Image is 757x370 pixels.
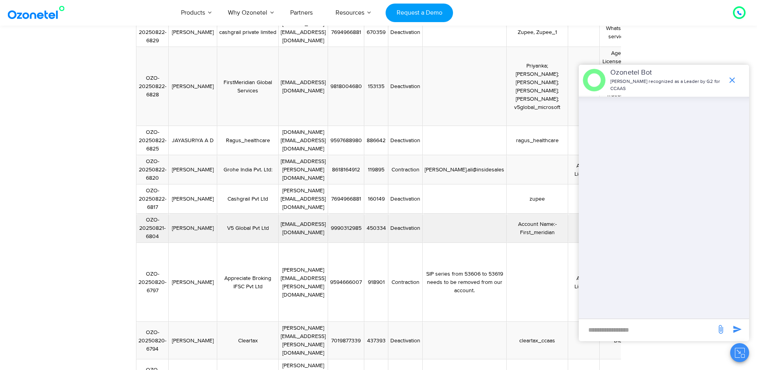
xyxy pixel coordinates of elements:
td: Deactivation [388,184,423,214]
td: OZO-20250820-6797 [136,243,169,322]
td: 670359 [364,18,388,47]
td: Ragus_healthcare [217,126,279,155]
td: 7694966881 [328,18,364,47]
td: [PERSON_NAME] [169,243,217,322]
td: [PERSON_NAME] [169,18,217,47]
td: 9818004680 [328,47,364,126]
td: [PERSON_NAME] [169,47,217,126]
td: Account Name:- First_meridian [507,214,568,243]
td: Priyanka; [PERSON_NAME]; [PERSON_NAME]; [PERSON_NAME]; [PERSON_NAME]; v5global_microsoft [507,47,568,126]
span: send message [729,321,745,337]
td: 9990312985 [328,214,364,243]
td: V5 Global Pvt Ltd [217,214,279,243]
td: [PERSON_NAME] [169,214,217,243]
td: 160149 [364,184,388,214]
td: OZO-20250821-6804 [136,214,169,243]
td: OZO-20250822-6828 [136,47,169,126]
img: header [583,69,606,92]
td: Zupee, Zupee_1 [507,18,568,47]
td: [PERSON_NAME].ali@insidesales [423,155,507,184]
td: 918901 [364,243,388,322]
a: Request a Demo [386,4,453,22]
td: [DOMAIN_NAME][EMAIL_ADDRESS][DOMAIN_NAME] [279,126,328,155]
td: Agent License, DID, Telecom related services, Truecaller services, WhatsApp services [600,47,638,126]
td: Agent License [568,243,600,322]
td: Contraction [388,243,423,322]
td: zupee [507,184,568,214]
td: OZO-20250820-6794 [136,322,169,359]
td: [PERSON_NAME][EMAIL_ADDRESS][PERSON_NAME][DOMAIN_NAME] [279,322,328,359]
td: 9597688980 [328,126,364,155]
button: Close chat [730,343,749,362]
div: new-msg-input [583,323,712,337]
td: Cleartax [217,322,279,359]
p: Ozonetel Bot [610,68,723,78]
td: Cashgrail Pvt Ltd [217,184,279,214]
td: ragus_healthcare [507,126,568,155]
td: OZO-20250822-6829 [136,18,169,47]
td: 9594666007 [328,243,364,322]
td: [PERSON_NAME][EMAIL_ADDRESS][DOMAIN_NAME] [279,18,328,47]
td: Deactivation [388,47,423,126]
span: end chat or minimize [724,72,740,88]
td: 119895 [364,155,388,184]
td: Deactivation [388,126,423,155]
td: Agent License [568,155,600,184]
td: Contraction [388,155,423,184]
td: 437393 [364,322,388,359]
td: Appreciate Broking IFSC Pvt Ltd [217,243,279,322]
td: [EMAIL_ADDRESS][PERSON_NAME][DOMAIN_NAME] [279,155,328,184]
td: SIP series from 53606 to 53619 needs to be removed from our account. [423,243,507,322]
td: FirstMeridian Global Services [217,47,279,126]
td: 8618164912 [328,155,364,184]
td: cashgrail private limited [217,18,279,47]
td: [PERSON_NAME][EMAIL_ADDRESS][PERSON_NAME][DOMAIN_NAME] [279,243,328,322]
span: send message [713,321,729,337]
td: 450334 [364,214,388,243]
td: cleartax_ccaas [507,322,568,359]
p: [PERSON_NAME] recognized as a Leader by G2 for CCAAS [610,78,723,92]
td: 7019877339 [328,322,364,359]
td: [EMAIL_ADDRESS][DOMAIN_NAME] [279,47,328,126]
td: JAYASURIYA A D [169,126,217,155]
td: 7694966881 [328,184,364,214]
td: WhatsApp services [600,18,638,47]
td: OZO-20250822-6825 [136,126,169,155]
td: Deactivation [388,18,423,47]
td: [PERSON_NAME] [169,184,217,214]
td: Grohe India Pvt. Ltd: [217,155,279,184]
td: OZO-20250822-6817 [136,184,169,214]
td: OZO-20250822-6820 [136,155,169,184]
td: [EMAIL_ADDRESS][DOMAIN_NAME] [279,214,328,243]
td: [PERSON_NAME][EMAIL_ADDRESS][DOMAIN_NAME] [279,184,328,214]
td: Deactivation [388,322,423,359]
td: Deactivation [388,214,423,243]
td: 153135 [364,47,388,126]
td: [PERSON_NAME] [169,155,217,184]
td: [PERSON_NAME] [169,322,217,359]
td: 886642 [364,126,388,155]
